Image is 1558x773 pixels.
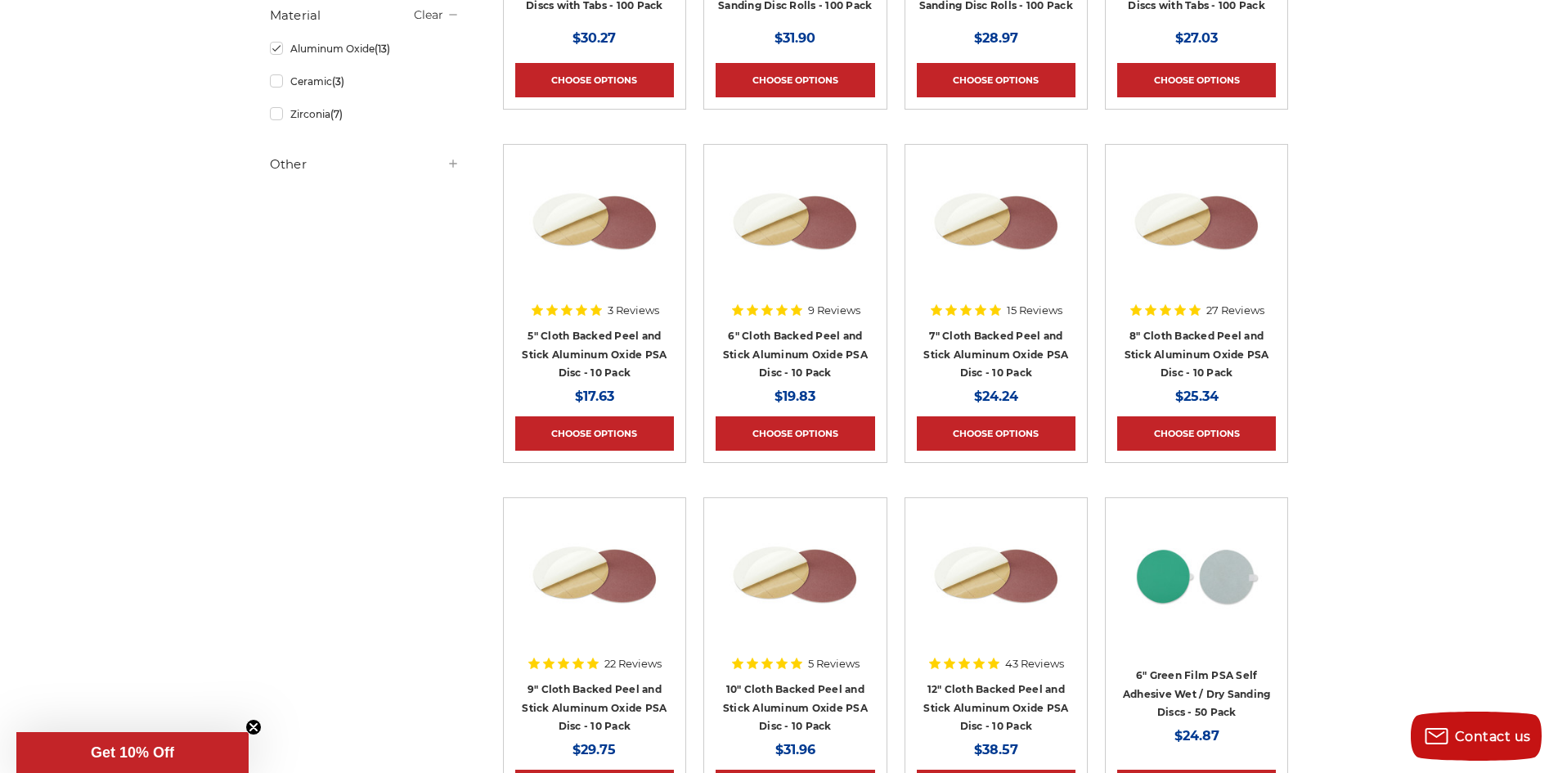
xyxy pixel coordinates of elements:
span: 27 Reviews [1206,305,1264,316]
a: 10" Cloth Backed Peel and Stick Aluminum Oxide PSA Disc - 10 Pack [723,683,868,732]
span: $24.24 [974,389,1018,404]
span: 43 Reviews [1005,658,1064,669]
a: Ceramic [270,67,460,96]
span: Contact us [1455,729,1531,744]
button: Close teaser [245,719,262,735]
span: $24.87 [1174,728,1219,744]
a: Choose Options [716,416,874,451]
span: 15 Reviews [1007,305,1062,316]
span: $19.83 [775,389,815,404]
h5: Other [270,155,460,174]
a: Choose Options [917,416,1075,451]
span: $28.97 [974,30,1018,46]
a: Choose Options [917,63,1075,97]
a: Choose Options [716,63,874,97]
span: $25.34 [1175,389,1219,404]
a: Aluminum Oxide [270,34,460,63]
span: $31.90 [775,30,815,46]
span: $38.57 [974,742,1018,757]
h5: Material [270,6,460,25]
img: 10 inch Aluminum Oxide PSA Sanding Disc with Cloth Backing [730,510,860,640]
img: 6-inch 600-grit green film PSA disc with green polyester film backing for metal grinding and bare... [1131,510,1262,640]
img: 8 inch Aluminum Oxide PSA Sanding Disc with Cloth Backing [1131,156,1262,287]
span: $17.63 [575,389,614,404]
a: 6" Green Film PSA Self Adhesive Wet / Dry Sanding Discs - 50 Pack [1123,669,1271,718]
span: 22 Reviews [604,658,662,669]
img: 12 inch Aluminum Oxide PSA Sanding Disc with Cloth Backing [931,510,1062,640]
span: 5 Reviews [808,658,860,669]
span: 3 Reviews [608,305,659,316]
a: Choose Options [1117,416,1276,451]
span: $27.03 [1175,30,1218,46]
a: 5 inch Aluminum Oxide PSA Sanding Disc with Cloth Backing [515,156,674,315]
a: Clear [414,7,443,22]
span: $30.27 [572,30,616,46]
a: 6-inch 600-grit green film PSA disc with green polyester film backing for metal grinding and bare... [1117,510,1276,668]
span: (13) [375,43,390,55]
a: 9" Cloth Backed Peel and Stick Aluminum Oxide PSA Disc - 10 Pack [522,683,667,732]
span: (7) [330,108,343,120]
a: 8 inch Aluminum Oxide PSA Sanding Disc with Cloth Backing [1117,156,1276,315]
a: 12 inch Aluminum Oxide PSA Sanding Disc with Cloth Backing [917,510,1075,668]
span: (3) [332,75,344,88]
a: 7" Cloth Backed Peel and Stick Aluminum Oxide PSA Disc - 10 Pack [923,330,1068,379]
a: 10 inch Aluminum Oxide PSA Sanding Disc with Cloth Backing [716,510,874,668]
img: 9 inch Aluminum Oxide PSA Sanding Disc with Cloth Backing [529,510,660,640]
a: 6 inch Aluminum Oxide PSA Sanding Disc with Cloth Backing [716,156,874,315]
span: Get 10% Off [91,744,174,761]
span: 9 Reviews [808,305,860,316]
a: 7 inch Aluminum Oxide PSA Sanding Disc with Cloth Backing [917,156,1075,315]
img: 7 inch Aluminum Oxide PSA Sanding Disc with Cloth Backing [931,156,1062,287]
a: 9 inch Aluminum Oxide PSA Sanding Disc with Cloth Backing [515,510,674,668]
button: Contact us [1411,712,1542,761]
a: Choose Options [1117,63,1276,97]
img: 6 inch Aluminum Oxide PSA Sanding Disc with Cloth Backing [730,156,860,287]
a: 12" Cloth Backed Peel and Stick Aluminum Oxide PSA Disc - 10 Pack [923,683,1068,732]
a: 6" Cloth Backed Peel and Stick Aluminum Oxide PSA Disc - 10 Pack [723,330,868,379]
span: $29.75 [572,742,616,757]
a: Choose Options [515,416,674,451]
span: $31.96 [775,742,815,757]
a: Zirconia [270,100,460,128]
a: Choose Options [515,63,674,97]
img: 5 inch Aluminum Oxide PSA Sanding Disc with Cloth Backing [529,156,660,287]
div: Get 10% OffClose teaser [16,732,249,773]
a: 8" Cloth Backed Peel and Stick Aluminum Oxide PSA Disc - 10 Pack [1125,330,1269,379]
a: 5" Cloth Backed Peel and Stick Aluminum Oxide PSA Disc - 10 Pack [522,330,667,379]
